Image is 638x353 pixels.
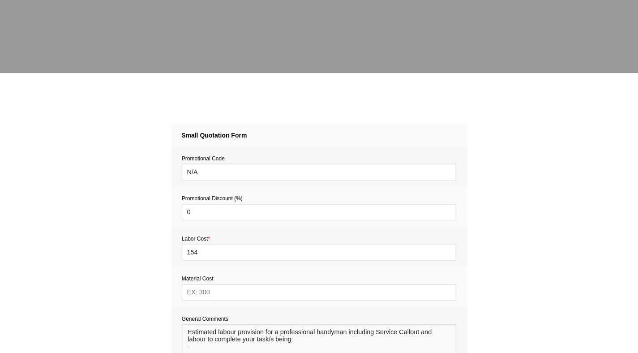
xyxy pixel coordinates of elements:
[181,132,247,139] strong: Small Quotation Form
[182,276,214,282] span: Material Cost
[182,236,210,242] span: Labor Cost
[182,284,456,301] input: EX: 300
[182,155,225,162] span: Promotional Code
[182,195,243,202] span: Promotional Discount (%)
[182,244,456,260] input: EX: 30
[182,316,228,322] span: General Comments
